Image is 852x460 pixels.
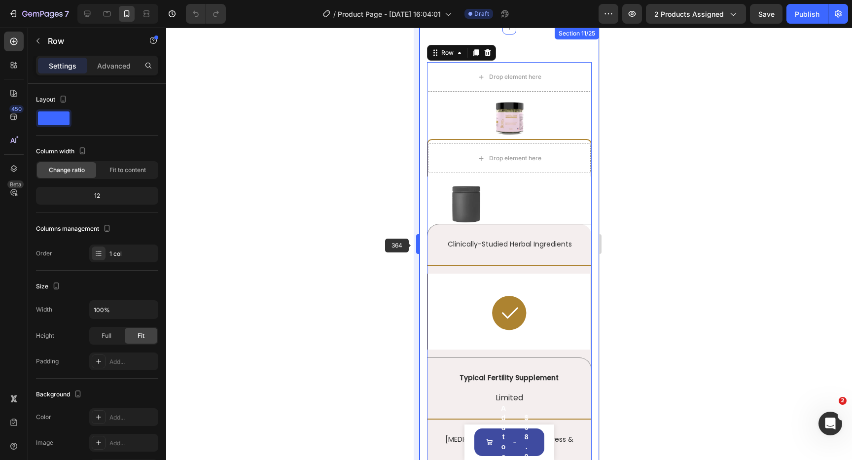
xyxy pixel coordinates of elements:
[818,412,842,435] iframe: Intercom live chat
[36,388,84,401] div: Background
[36,93,69,106] div: Layout
[109,439,156,448] div: Add...
[38,189,156,203] div: 12
[101,382,113,448] div: $68.95
[109,413,156,422] div: Add...
[36,280,62,293] div: Size
[138,331,144,340] span: Fit
[7,180,24,188] div: Beta
[750,4,782,24] button: Save
[36,145,88,158] div: Column width
[36,438,53,447] div: Image
[20,21,36,30] div: Row
[70,266,109,305] img: gempages_546849769171977458-f151a081-e947-40fb-b878-aab7a096dc04.svg
[70,127,122,135] div: Drop element here
[795,9,819,19] div: Publish
[4,4,73,24] button: 7
[36,413,51,422] div: Color
[49,61,76,71] p: Settings
[9,105,24,113] div: 450
[70,45,122,53] div: Drop element here
[420,28,599,460] iframe: Design area
[338,9,441,19] span: Product Page - [DATE] 16:04:01
[65,8,69,20] p: 7
[137,1,177,10] div: Section 11/25
[654,9,724,19] span: 2 products assigned
[385,239,409,252] span: 364
[21,407,158,426] p: [MEDICAL_DATA] Support for Stress & Hormonal Regulation
[21,212,159,222] p: Clinically-Studied Herbal Ingredients
[36,305,52,314] div: Width
[76,364,104,376] span: Limited
[36,357,59,366] div: Padding
[77,372,90,458] div: Add to cart
[109,249,156,258] div: 1 col
[109,357,156,366] div: Add...
[646,4,746,24] button: 2 products assigned
[49,166,85,175] span: Change ratio
[474,9,489,18] span: Draft
[109,166,146,175] span: Fit to content
[36,331,54,340] div: Height
[786,4,828,24] button: Publish
[839,397,847,405] span: 2
[90,301,158,318] input: Auto
[186,4,226,24] div: Undo/Redo
[40,345,139,355] strong: Typical Fertility Supplement
[758,10,775,18] span: Save
[333,9,336,19] span: /
[70,72,109,111] img: gempages_546849769171977458-2cd7c403-f0e0-425b-8281-6104f1aa5f17.png
[97,61,131,71] p: Advanced
[102,331,111,340] span: Full
[36,249,52,258] div: Order
[27,157,67,196] img: gempages_546849769171977458-181009d9-3e5b-43ab-ad8c-7bc38c3c29a2.png
[36,222,113,236] div: Columns management
[48,35,132,47] p: Row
